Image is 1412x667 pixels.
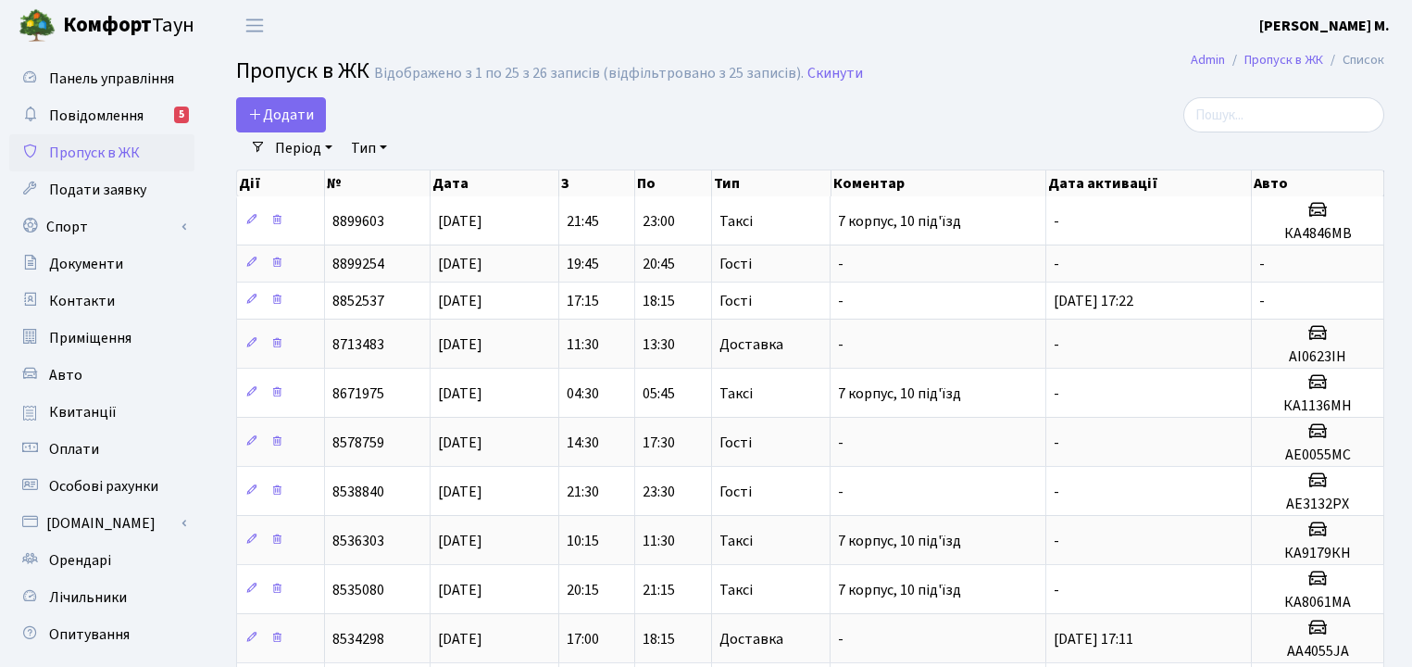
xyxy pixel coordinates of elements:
span: - [1054,211,1059,232]
span: [DATE] 17:22 [1054,291,1133,311]
span: Таксі [719,583,753,598]
span: [DATE] 17:11 [1054,629,1133,649]
span: Повідомлення [49,106,144,126]
a: Опитування [9,616,194,653]
span: - [1054,580,1059,600]
span: Панель управління [49,69,174,89]
span: [DATE] [438,334,482,355]
a: Пропуск в ЖК [9,134,194,171]
span: Опитування [49,624,130,645]
span: 10:15 [567,531,599,551]
h5: АЕ3132РХ [1259,496,1376,513]
a: Орендарі [9,542,194,579]
span: - [1054,384,1059,404]
span: 21:30 [567,482,599,502]
span: - [1054,482,1059,502]
span: 14:30 [567,433,599,453]
span: 8536303 [332,531,384,551]
th: Тип [712,170,831,196]
span: - [838,629,843,649]
span: Особові рахунки [49,476,158,497]
span: [DATE] [438,531,482,551]
h5: КА9179КН [1259,545,1376,562]
span: Лічильники [49,587,127,608]
li: Список [1323,50,1384,70]
span: - [1054,531,1059,551]
span: Пропуск в ЖК [236,55,369,87]
a: Особові рахунки [9,468,194,505]
h5: КА4846МВ [1259,225,1376,243]
button: Переключити навігацію [231,10,278,41]
span: 18:15 [643,291,675,311]
b: [PERSON_NAME] М. [1259,16,1390,36]
th: З [559,170,635,196]
span: Додати [248,105,314,125]
span: 8713483 [332,334,384,355]
span: Доставка [719,337,783,352]
a: Квитанції [9,394,194,431]
a: Повідомлення5 [9,97,194,134]
a: Оплати [9,431,194,468]
h5: КА8061МА [1259,594,1376,611]
span: 04:30 [567,384,599,404]
span: 17:30 [643,433,675,453]
span: - [838,291,843,311]
span: 7 корпус, 10 під'їзд [838,384,961,404]
th: По [635,170,711,196]
span: Гості [719,435,752,450]
span: Оплати [49,439,99,459]
span: 11:30 [567,334,599,355]
span: 11:30 [643,531,675,551]
span: Таксі [719,534,753,548]
span: - [838,433,843,453]
span: 7 корпус, 10 під'їзд [838,531,961,551]
h5: АЕ0055МС [1259,447,1376,464]
span: Квитанції [49,402,117,422]
a: Тип [344,132,394,164]
span: [DATE] [438,384,482,404]
span: 21:15 [643,580,675,600]
span: Приміщення [49,328,131,348]
span: [DATE] [438,629,482,649]
span: 8538840 [332,482,384,502]
b: Комфорт [63,10,152,40]
span: 13:30 [643,334,675,355]
span: [DATE] [438,580,482,600]
span: 8671975 [332,384,384,404]
span: Гості [719,257,752,271]
a: Приміщення [9,320,194,357]
span: 7 корпус, 10 під'їзд [838,580,961,600]
div: 5 [174,107,189,123]
input: Пошук... [1183,97,1384,132]
span: - [1054,433,1059,453]
span: Гості [719,294,752,308]
span: - [1054,254,1059,274]
h5: АІ0623ІН [1259,348,1376,366]
a: Авто [9,357,194,394]
span: Гості [719,485,752,499]
span: 17:00 [567,629,599,649]
span: - [1259,291,1265,311]
span: - [838,334,843,355]
span: 23:30 [643,482,675,502]
span: 23:00 [643,211,675,232]
a: Панель управління [9,60,194,97]
span: [DATE] [438,482,482,502]
span: Таун [63,10,194,42]
span: 8899603 [332,211,384,232]
th: Дата [431,170,559,196]
span: 8534298 [332,629,384,649]
a: Admin [1191,50,1225,69]
span: 7 корпус, 10 під'їзд [838,211,961,232]
span: - [838,482,843,502]
span: - [1259,254,1265,274]
a: [PERSON_NAME] М. [1259,15,1390,37]
a: Спорт [9,208,194,245]
a: Лічильники [9,579,194,616]
h5: КА1136МН [1259,397,1376,415]
a: Контакти [9,283,194,320]
a: Документи [9,245,194,283]
span: 20:45 [643,254,675,274]
span: 8535080 [332,580,384,600]
span: 8899254 [332,254,384,274]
